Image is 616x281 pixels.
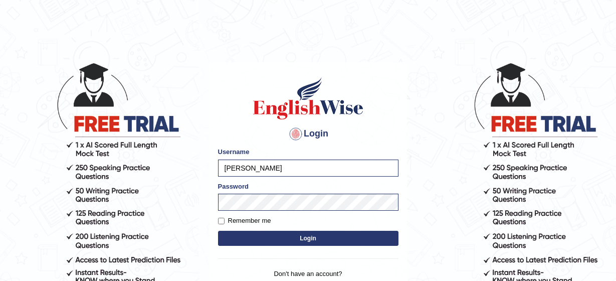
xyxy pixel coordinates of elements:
[218,147,250,157] label: Username
[218,126,398,142] h4: Login
[218,216,271,226] label: Remember me
[251,76,365,121] img: Logo of English Wise sign in for intelligent practice with AI
[218,231,398,246] button: Login
[218,182,249,191] label: Password
[218,218,225,224] input: Remember me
